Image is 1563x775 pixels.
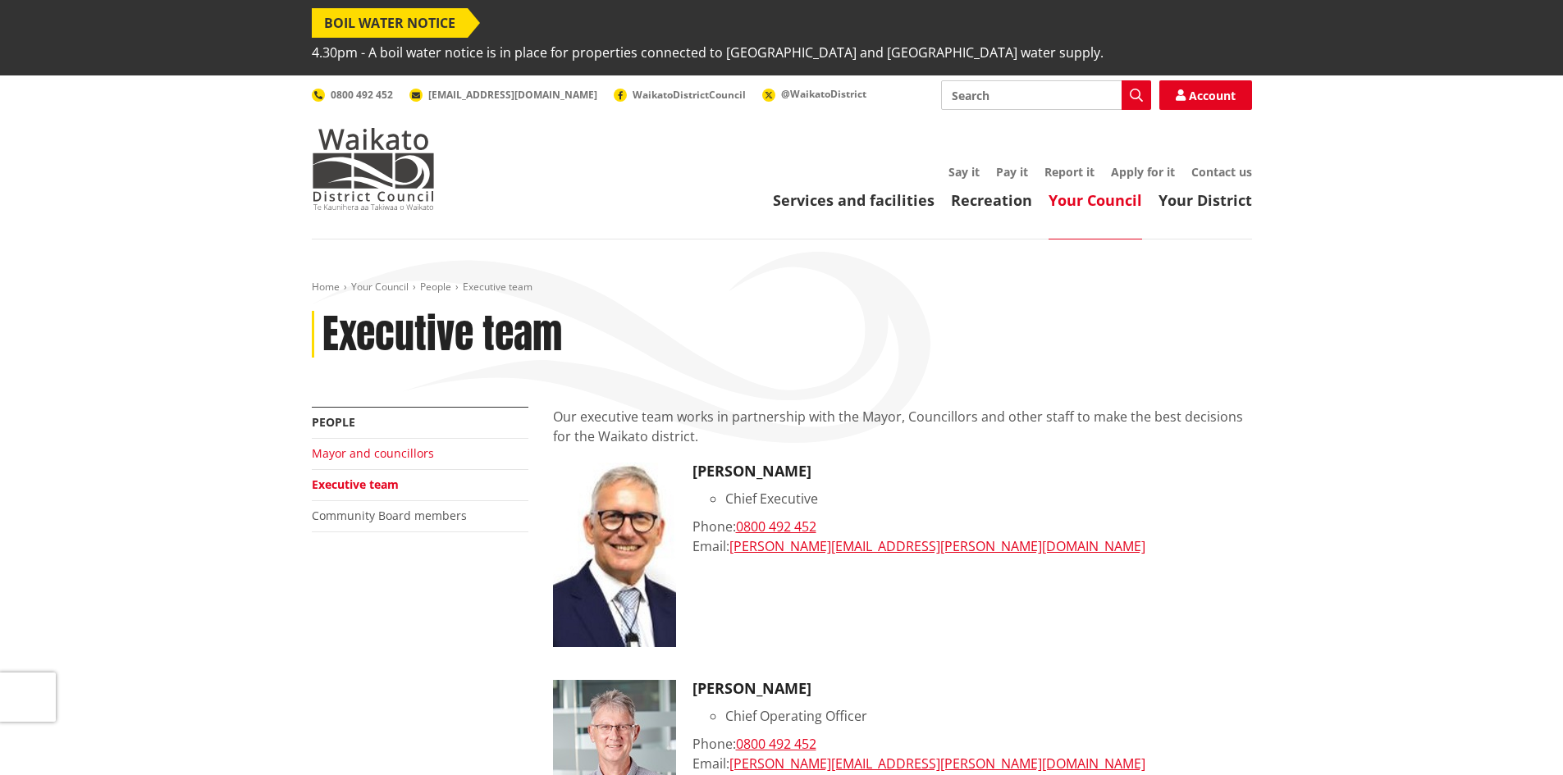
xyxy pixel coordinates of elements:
a: Mayor and councillors [312,445,434,461]
a: Your District [1159,190,1252,210]
img: Waikato District Council - Te Kaunihera aa Takiwaa o Waikato [312,128,435,210]
div: Email: [692,754,1252,773]
a: Apply for it [1111,164,1175,180]
a: Executive team [312,476,399,492]
a: People [312,414,355,430]
div: Phone: [692,517,1252,536]
div: Phone: [692,734,1252,754]
a: Recreation [951,190,1032,210]
a: Your Council [1049,190,1142,210]
a: Report it [1044,164,1095,180]
a: Services and facilities [773,190,935,210]
a: @WaikatoDistrict [762,87,866,101]
a: Account [1159,80,1252,110]
h1: Executive team [322,311,562,358]
span: 0800 492 452 [331,88,393,102]
a: Say it [948,164,980,180]
a: [EMAIL_ADDRESS][DOMAIN_NAME] [409,88,597,102]
span: 4.30pm - A boil water notice is in place for properties connected to [GEOGRAPHIC_DATA] and [GEOGR... [312,38,1104,67]
li: Chief Executive [725,489,1252,508]
a: 0800 492 452 [736,735,816,753]
a: Contact us [1191,164,1252,180]
h3: [PERSON_NAME] [692,463,1252,481]
a: 0800 492 452 [312,88,393,102]
a: 0800 492 452 [736,517,816,536]
input: Search input [941,80,1151,110]
span: BOIL WATER NOTICE [312,8,468,38]
iframe: Messenger Launcher [1488,706,1547,765]
a: [PERSON_NAME][EMAIL_ADDRESS][PERSON_NAME][DOMAIN_NAME] [729,754,1145,773]
a: People [420,280,451,294]
h3: [PERSON_NAME] [692,680,1252,698]
span: WaikatoDistrictCouncil [633,88,746,102]
span: @WaikatoDistrict [781,87,866,101]
a: Community Board members [312,508,467,523]
div: Email: [692,536,1252,556]
img: CE Craig Hobbs [553,463,676,647]
a: Home [312,280,340,294]
a: Your Council [351,280,409,294]
a: WaikatoDistrictCouncil [614,88,746,102]
span: [EMAIL_ADDRESS][DOMAIN_NAME] [428,88,597,102]
a: [PERSON_NAME][EMAIL_ADDRESS][PERSON_NAME][DOMAIN_NAME] [729,537,1145,555]
span: Executive team [463,280,532,294]
nav: breadcrumb [312,280,1252,294]
a: Pay it [996,164,1028,180]
p: Our executive team works in partnership with the Mayor, Councillors and other staff to make the b... [553,407,1252,446]
li: Chief Operating Officer [725,706,1252,726]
